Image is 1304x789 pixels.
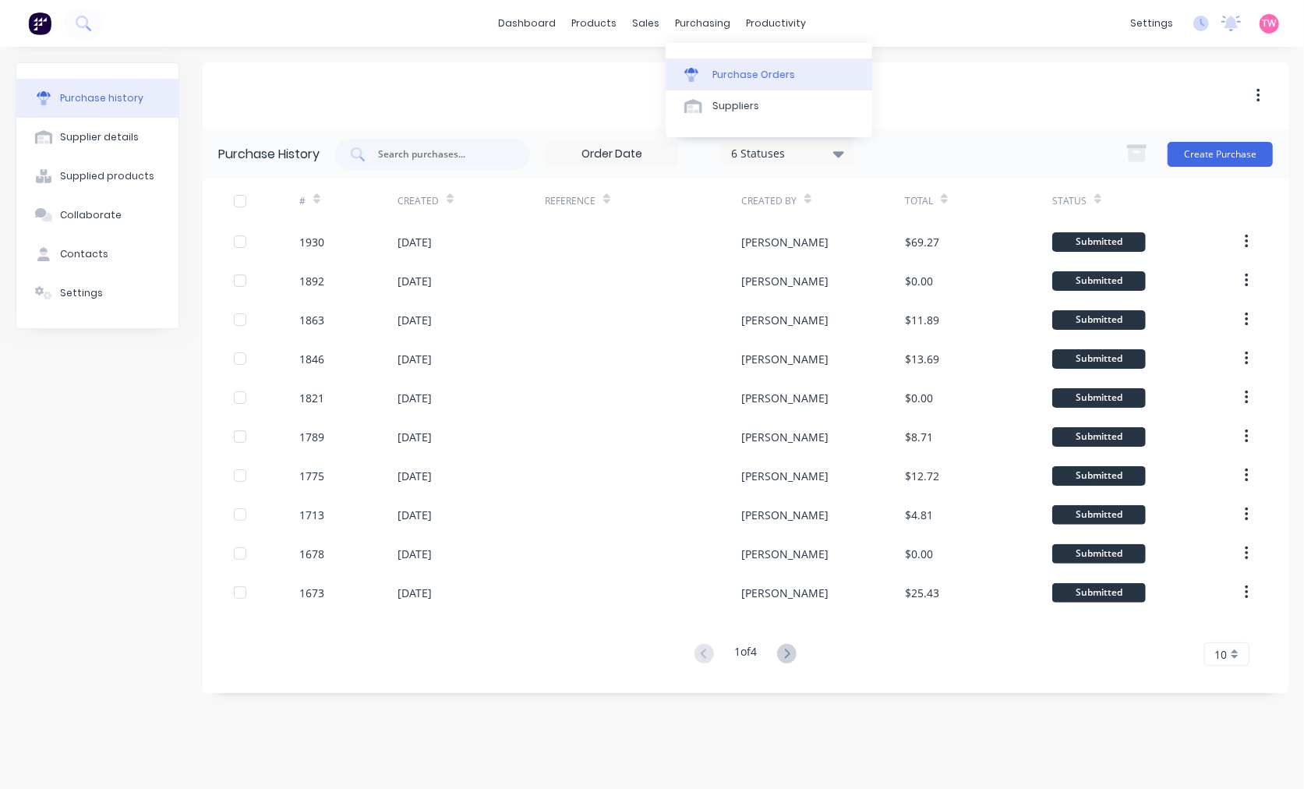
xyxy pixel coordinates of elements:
div: 1775 [299,468,324,484]
div: Purchase history [60,91,143,105]
div: Collaborate [60,208,122,222]
a: dashboard [490,12,564,35]
div: [PERSON_NAME] [741,351,829,367]
div: [DATE] [398,546,432,562]
div: [DATE] [398,468,432,484]
div: $0.00 [905,273,933,289]
div: $12.72 [905,468,939,484]
div: purchasing [667,12,738,35]
div: # [299,194,306,208]
div: $11.89 [905,312,939,328]
div: 1678 [299,546,324,562]
div: [DATE] [398,234,432,250]
a: Purchase Orders [666,58,872,90]
input: Search purchases... [376,147,506,162]
div: Submitted [1052,427,1146,447]
div: [PERSON_NAME] [741,390,829,406]
div: Submitted [1052,310,1146,330]
span: TW [1263,16,1277,30]
div: $0.00 [905,390,933,406]
div: 1821 [299,390,324,406]
div: Contacts [60,247,108,261]
div: [PERSON_NAME] [741,429,829,445]
div: $25.43 [905,585,939,601]
div: 1846 [299,351,324,367]
div: Submitted [1052,271,1146,291]
div: Submitted [1052,232,1146,252]
div: 1673 [299,585,324,601]
div: Submitted [1052,349,1146,369]
button: Purchase history [16,79,178,118]
div: Submitted [1052,466,1146,486]
div: $0.00 [905,546,933,562]
div: $4.81 [905,507,933,523]
div: [PERSON_NAME] [741,234,829,250]
div: Submitted [1052,505,1146,525]
div: Reference [545,194,595,208]
div: [PERSON_NAME] [741,507,829,523]
div: Submitted [1052,583,1146,603]
div: [PERSON_NAME] [741,546,829,562]
div: sales [624,12,667,35]
div: [PERSON_NAME] [741,273,829,289]
a: Suppliers [666,90,872,122]
div: [PERSON_NAME] [741,312,829,328]
button: Settings [16,274,178,313]
button: Create Purchase [1168,142,1273,167]
div: [PERSON_NAME] [741,468,829,484]
div: Purchase Orders [712,68,795,82]
div: 1 of 4 [734,643,757,666]
div: [DATE] [398,507,432,523]
div: $69.27 [905,234,939,250]
div: Created [398,194,439,208]
div: 6 Statuses [732,145,843,161]
div: products [564,12,624,35]
div: [DATE] [398,585,432,601]
div: [DATE] [398,273,432,289]
div: Submitted [1052,388,1146,408]
div: Settings [60,286,103,300]
div: 1892 [299,273,324,289]
div: Status [1052,194,1087,208]
div: [PERSON_NAME] [741,585,829,601]
div: 1789 [299,429,324,445]
div: [DATE] [398,429,432,445]
div: Total [905,194,933,208]
button: Collaborate [16,196,178,235]
img: Factory [28,12,51,35]
div: Submitted [1052,544,1146,564]
div: [DATE] [398,312,432,328]
button: Contacts [16,235,178,274]
input: Order Date [546,143,677,166]
div: Purchase History [218,145,320,164]
div: settings [1122,12,1181,35]
div: 1863 [299,312,324,328]
button: Supplied products [16,157,178,196]
div: Created By [741,194,797,208]
div: 1930 [299,234,324,250]
div: 1713 [299,507,324,523]
div: [DATE] [398,390,432,406]
div: $8.71 [905,429,933,445]
div: Suppliers [712,99,759,113]
button: Supplier details [16,118,178,157]
div: productivity [738,12,814,35]
div: $13.69 [905,351,939,367]
div: Supplied products [60,169,154,183]
div: Supplier details [60,130,139,144]
div: [DATE] [398,351,432,367]
span: 10 [1214,646,1227,663]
